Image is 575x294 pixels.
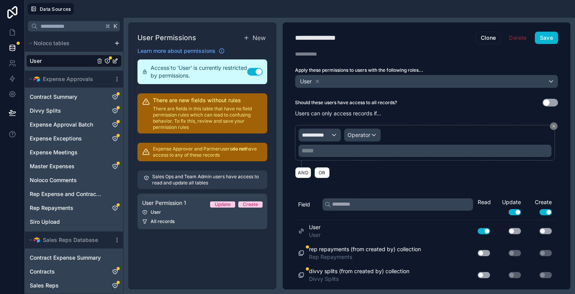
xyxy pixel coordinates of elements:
[493,198,524,215] div: Update
[309,275,409,283] span: Divvy Splits
[309,253,421,261] span: Rep Repayments
[153,96,263,104] h2: There are new fields without rules
[298,201,310,208] span: Field
[232,146,246,152] strong: do not
[28,3,74,15] button: Data Sources
[253,33,266,42] span: New
[113,24,118,29] span: K
[295,75,558,88] button: User
[309,223,321,231] span: User
[142,209,263,215] div: User
[478,198,493,206] div: Read
[137,194,267,229] a: User Permission 1UpdateCreateUserAll records
[215,201,231,208] div: Update
[137,32,196,43] h1: User Permissions
[295,110,558,117] p: Users can only access records if...
[295,167,311,178] button: AND
[137,47,215,55] span: Learn more about permissions
[40,6,71,12] span: Data Sources
[295,100,397,106] label: Should these users have access to all records?
[142,199,186,207] span: User Permission 1
[300,78,312,85] span: User
[314,167,330,178] button: OR
[309,267,409,275] span: divvy splits (from created by) collection
[348,132,370,138] span: Operator
[152,174,261,186] p: Sales Ops and Team Admin users have access to read and update all tables
[309,231,321,239] span: User
[242,32,267,44] button: New
[344,128,381,142] button: Operator
[317,170,327,176] span: OR
[476,32,501,44] button: Clone
[243,201,258,208] div: Create
[295,67,558,73] label: Apply these permissions to users with the following roles...
[151,64,247,79] span: Access to 'User' is currently restricted by permissions.
[535,32,558,44] button: Save
[309,245,421,253] span: rep repayments (from created by) collection
[151,218,175,225] span: All records
[137,47,225,55] a: Learn more about permissions
[524,198,555,215] div: Create
[153,146,263,158] p: Expense Approver and Partner users have access to any of these records
[153,106,263,130] p: There are fields in this table that have no field permission rules which can lead to confusing be...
